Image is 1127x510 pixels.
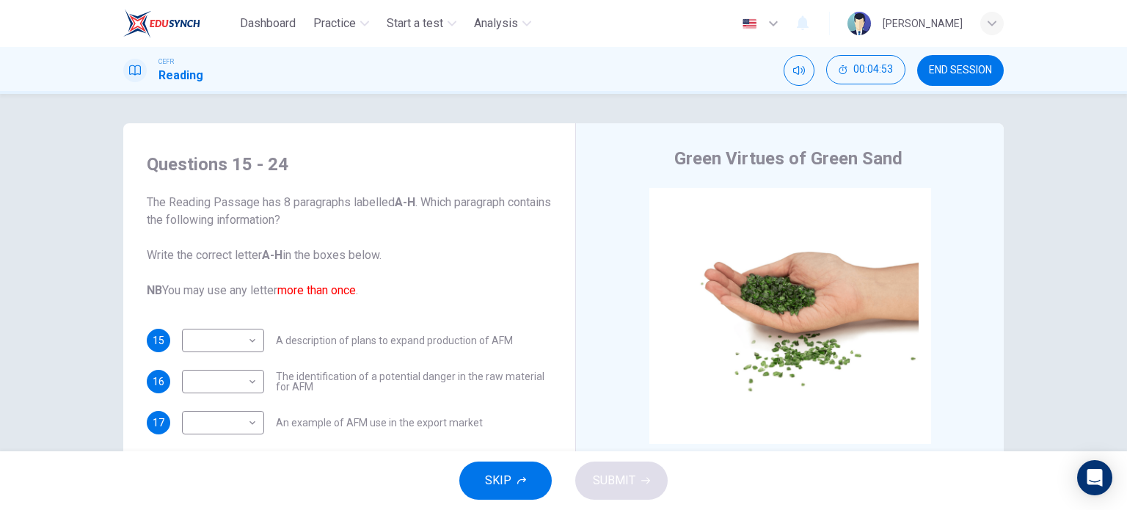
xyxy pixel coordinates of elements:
h4: Questions 15 - 24 [147,153,552,176]
b: A-H [395,195,415,209]
span: A description of plans to expand production of AFM [276,335,513,346]
img: Profile picture [847,12,871,35]
span: 16 [153,376,164,387]
button: Analysis [468,10,537,37]
button: 00:04:53 [826,55,905,84]
img: en [740,18,759,29]
span: CEFR [158,57,174,67]
span: Analysis [474,15,518,32]
img: EduSynch logo [123,9,200,38]
button: Dashboard [234,10,302,37]
div: [PERSON_NAME] [883,15,963,32]
button: Start a test [381,10,462,37]
span: SKIP [485,470,511,491]
span: END SESSION [929,65,992,76]
div: Mute [784,55,814,86]
div: Hide [826,55,905,86]
button: SKIP [459,462,552,500]
span: The Reading Passage has 8 paragraphs labelled . Which paragraph contains the following informatio... [147,194,552,299]
span: 15 [153,335,164,346]
span: The identification of a potential danger in the raw material for AFM [276,371,552,392]
button: Practice [307,10,375,37]
span: 17 [153,418,164,428]
span: Start a test [387,15,443,32]
span: An example of AFM use in the export market [276,418,483,428]
button: END SESSION [917,55,1004,86]
span: Practice [313,15,356,32]
b: A-H [262,248,282,262]
font: more than once [277,283,356,297]
h4: Green Virtues of Green Sand [674,147,902,170]
span: Dashboard [240,15,296,32]
span: 00:04:53 [853,64,893,76]
b: NB [147,283,162,297]
h1: Reading [158,67,203,84]
a: EduSynch logo [123,9,234,38]
div: Open Intercom Messenger [1077,460,1112,495]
